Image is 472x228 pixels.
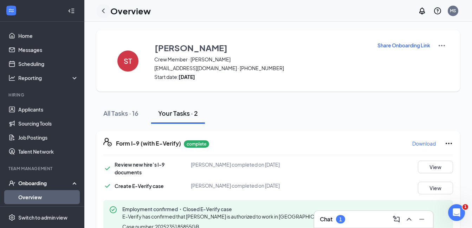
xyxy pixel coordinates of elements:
[450,8,456,14] div: MS
[418,7,426,15] svg: Notifications
[377,42,430,49] p: Share Onboarding Link
[18,74,79,81] div: Reporting
[154,56,368,63] span: Crew Member · [PERSON_NAME]
[116,140,181,147] h5: Form I-9 (with E-Verify)
[99,7,108,15] svg: ChevronLeft
[392,215,401,223] svg: ComposeMessage
[110,5,151,17] h1: Overview
[445,139,453,148] svg: Ellipses
[412,138,436,149] button: Download
[18,57,78,71] a: Scheduling
[155,42,227,54] h3: [PERSON_NAME]
[412,140,436,147] p: Download
[18,29,78,43] a: Home
[18,145,78,159] a: Talent Network
[110,41,146,80] button: ST
[18,180,72,187] div: Onboarding
[103,182,112,190] svg: Checkmark
[109,206,117,214] svg: CheckmarkCircle
[18,116,78,130] a: Sourcing Tools
[463,204,468,210] span: 1
[68,7,75,14] svg: Collapse
[405,215,413,223] svg: ChevronUp
[438,41,446,50] img: More Actions
[18,102,78,116] a: Applicants
[418,215,426,223] svg: Minimize
[18,214,67,221] div: Switch to admin view
[158,109,198,118] div: Your Tasks · 2
[339,216,342,222] div: 1
[18,43,78,57] a: Messages
[103,109,138,118] div: All Tasks · 16
[8,180,15,187] svg: UserCheck
[18,204,78,218] a: E-Verify
[377,41,431,49] button: Share Onboarding Link
[154,73,368,80] span: Start date:
[124,59,132,63] h4: ST
[8,74,15,81] svg: Analysis
[433,7,442,15] svg: QuestionInfo
[18,190,78,204] a: Overview
[103,164,112,173] svg: Checkmark
[403,214,415,225] button: ChevronUp
[416,214,427,225] button: Minimize
[418,161,453,173] button: View
[154,65,368,72] span: [EMAIL_ADDRESS][DOMAIN_NAME] · [PHONE_NUMBER]
[18,130,78,145] a: Job Postings
[8,166,77,172] div: Team Management
[179,74,195,80] strong: [DATE]
[115,161,164,175] span: Review new hire’s I-9 documents
[154,41,368,54] button: [PERSON_NAME]
[191,161,280,168] span: [PERSON_NAME] completed on [DATE]
[184,140,209,148] p: complete
[191,182,280,189] span: [PERSON_NAME] completed on [DATE]
[122,206,334,213] span: Employment confirmed・Closed E-Verify case
[103,138,112,146] svg: FormI9EVerifyIcon
[8,92,77,98] div: Hiring
[320,215,332,223] h3: Chat
[8,214,15,221] svg: Settings
[8,7,15,14] svg: WorkstreamLogo
[391,214,402,225] button: ComposeMessage
[122,213,331,220] span: E-Verify has confirmed that [PERSON_NAME] is authorized to work in [GEOGRAPHIC_DATA].
[418,182,453,194] button: View
[448,204,465,221] iframe: Intercom live chat
[115,183,164,189] span: Create E-Verify case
